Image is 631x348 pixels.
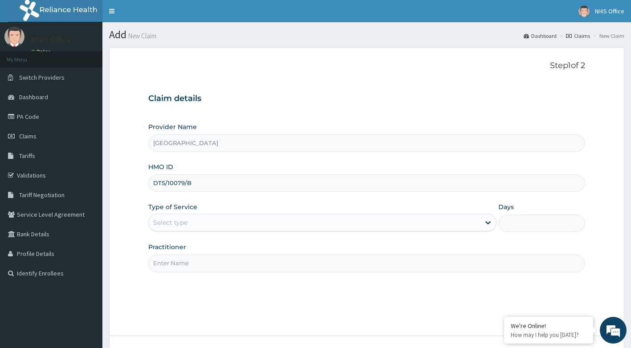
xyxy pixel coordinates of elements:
[19,191,65,199] span: Tariff Negotiation
[52,112,123,202] span: We're online!
[148,94,586,104] h3: Claim details
[126,32,156,39] small: New Claim
[148,162,173,171] label: HMO ID
[19,132,37,140] span: Claims
[595,7,624,15] span: NHIS Office
[19,152,35,160] span: Tariffs
[148,255,586,272] input: Enter Name
[148,243,186,251] label: Practitioner
[511,331,586,339] p: How may I help you today?
[4,27,24,47] img: User Image
[31,36,71,44] p: NHIS Office
[498,202,514,211] label: Days
[148,61,586,71] p: Step 1 of 2
[19,73,65,81] span: Switch Providers
[31,49,53,55] a: Online
[153,218,187,227] div: Select type
[511,322,586,330] div: We're Online!
[4,243,170,274] textarea: Type your message and hit 'Enter'
[148,202,197,211] label: Type of Service
[146,4,167,26] div: Minimize live chat window
[109,29,624,40] h1: Add
[16,45,36,67] img: d_794563401_company_1708531726252_794563401
[46,50,150,61] div: Chat with us now
[566,32,590,40] a: Claims
[19,93,48,101] span: Dashboard
[591,32,624,40] li: New Claim
[148,174,586,192] input: Enter HMO ID
[524,32,557,40] a: Dashboard
[148,122,197,131] label: Provider Name
[578,6,590,17] img: User Image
